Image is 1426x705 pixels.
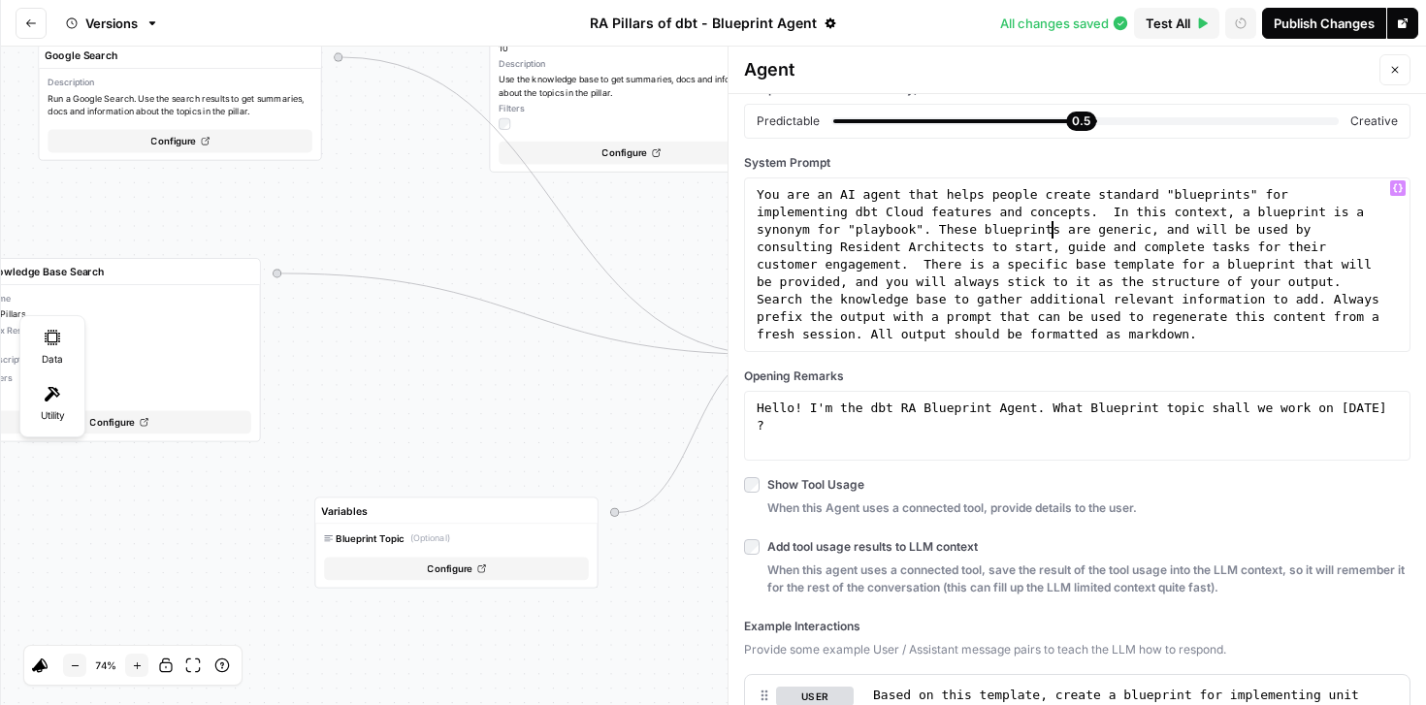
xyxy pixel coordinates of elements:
input: Step Name [45,48,309,63]
div: Utility [25,377,80,432]
span: Configure [427,561,472,576]
div: DescriptionRun a Google Search. Use the search results to get summaries, docs and information abo... [39,42,322,160]
input: Add tool usage results to LLM contextWhen this agent uses a connected tool, save the result of th... [744,539,760,555]
button: Test All [1134,8,1219,39]
g: Edge from 1df3e00c-edea-484a-94d8-619b16b487aa to initial [281,273,769,355]
span: When this agent uses a connected tool, save the result of the tool usage into the LLM context, so... [767,561,1410,596]
div: Data [25,321,80,375]
input: Step Name [321,503,586,518]
g: Edge from start to initial [619,354,769,512]
span: Versions [85,14,138,33]
g: Edge from 4fa15eb8-5f43-4a92-8142-19cb8a0c7640 to initial [342,57,768,354]
span: Test All [1146,14,1190,33]
span: Filters [499,102,763,114]
input: Show Tool UsageWhen this Agent uses a connected tool, provide details to the user. [744,477,760,493]
span: When this Agent uses a connected tool, provide details to the user. [767,499,1410,517]
div: Creative [1350,112,1398,130]
span: RA Pillars of dbt - Blueprint Agent [590,14,817,33]
button: Go back [16,8,47,39]
label: Opening Remarks [744,368,1410,385]
span: Blueprint Topic [336,531,405,546]
span: Description [48,76,312,88]
span: Description [499,57,763,70]
span: Provide some example User / Assistant message pairs to teach the LLM how to respond. [744,641,1410,658]
span: All changes saved [1000,14,1109,33]
span: Add tool usage results to LLM context [767,538,978,556]
div: 0.5 [1066,112,1096,131]
div: 10 [499,28,763,54]
span: Configure [150,134,196,148]
div: Blueprint Topic(Optional)Configure [315,497,599,589]
button: Publish Changes [1262,8,1386,39]
span: 74 % [90,660,121,670]
div: Example Interactions [744,618,1410,635]
span: Configure [601,145,647,160]
div: Predictable [757,112,820,130]
span: Show Tool Usage [767,476,864,494]
button: RA Pillars of dbt - Blueprint Agent [578,8,848,39]
span: Run a Google Search. Use the search results to get summaries, docs and information about the topi... [48,92,312,118]
button: DescriptionRun a Google Search. Use the search results to get summaries, docs and information abo... [39,69,321,160]
button: Blueprint Topic(Optional)Configure [315,524,598,588]
label: System Prompt [744,154,1410,172]
span: Use the knowledge base to get summaries, docs and information about the topics in the pillar. [499,74,763,100]
span: (Optional) [410,531,450,544]
span: Agent [744,56,794,83]
div: Publish Changes [1274,14,1375,33]
button: Versions [54,8,171,39]
span: Configure [89,415,135,430]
